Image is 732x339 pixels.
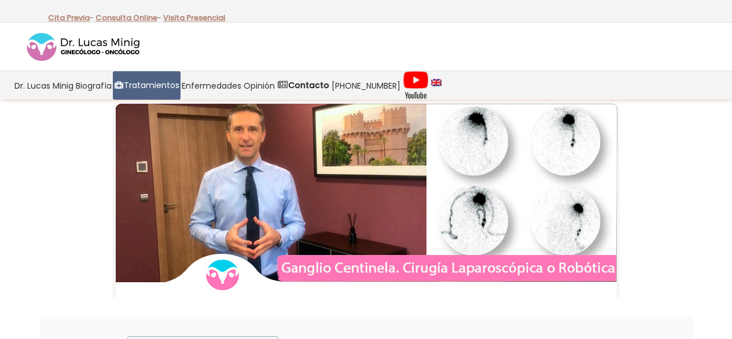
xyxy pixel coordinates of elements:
[95,10,161,25] p: -
[244,79,275,92] span: Opinión
[402,71,430,100] a: Videos Youtube Ginecología
[95,12,157,23] a: Consulta Online
[48,12,90,23] a: Cita Previa
[75,71,113,100] a: Biografía
[76,79,112,92] span: Biografía
[242,71,276,100] a: Opinión
[163,12,226,23] a: Visita Presencial
[276,71,330,100] a: Contacto
[430,71,443,100] a: language english
[181,71,242,100] a: Enfermedades
[182,79,241,92] span: Enfermedades
[431,79,442,86] img: language english
[48,10,94,25] p: -
[13,71,75,100] a: Dr. Lucas Minig
[124,79,179,92] span: Tratamientos
[14,79,73,92] span: Dr. Lucas Minig
[330,71,402,100] a: [PHONE_NUMBER]
[113,71,181,100] a: Tratamientos
[288,79,329,91] strong: Contacto
[112,100,620,297] img: Técnica Ganglio Centinela Cirugía
[332,79,400,92] span: [PHONE_NUMBER]
[403,71,429,100] img: Videos Youtube Ginecología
